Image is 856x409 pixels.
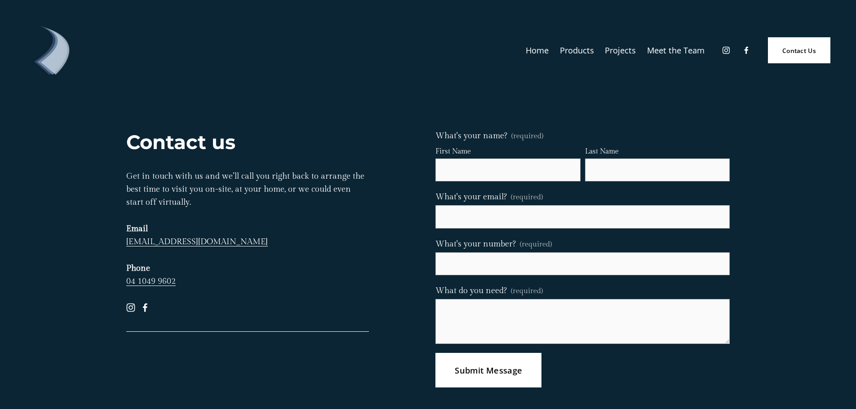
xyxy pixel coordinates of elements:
[435,129,507,142] span: What's your name?
[126,224,148,233] strong: Email
[511,192,543,203] span: (required)
[435,146,580,158] div: First Name
[560,42,594,59] a: folder dropdown
[126,170,369,288] p: Get in touch with us and we’ll call you right back to arrange the best time to visit you on-site,...
[126,303,135,312] a: Instagram
[768,37,830,63] a: Contact Us
[455,365,522,376] span: Submit Message
[435,237,516,251] span: What's your number?
[126,264,150,273] strong: Phone
[26,26,75,75] img: Debonair | Curtains, Blinds, Shutters &amp; Awnings
[435,190,507,203] span: What's your email?
[435,353,541,387] button: Submit MessageSubmit Message
[722,46,731,55] a: Instagram
[560,43,594,58] span: Products
[605,42,636,59] a: Projects
[126,237,268,246] a: [EMAIL_ADDRESS][DOMAIN_NAME]
[511,133,543,140] span: (required)
[141,303,150,312] a: Facebook
[647,42,705,59] a: Meet the Team
[585,146,730,158] div: Last Name
[435,284,507,297] span: What do you need?
[526,42,549,59] a: Home
[520,241,552,248] span: (required)
[742,46,751,55] a: Facebook
[126,129,369,155] h2: Contact us
[126,277,176,286] a: 04 1049 9602
[511,286,543,297] span: (required)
